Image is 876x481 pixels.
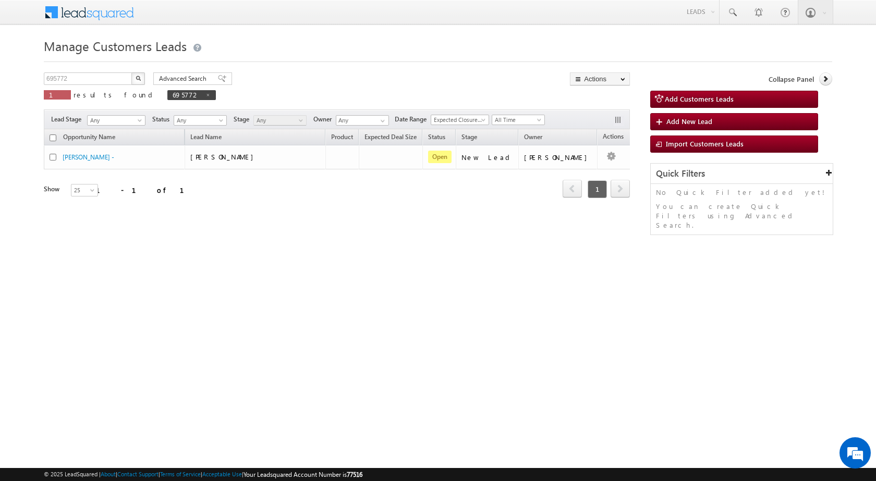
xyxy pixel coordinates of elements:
[49,90,66,99] span: 1
[253,115,307,126] a: Any
[159,74,210,83] span: Advanced Search
[666,139,744,148] span: Import Customers Leads
[456,131,482,145] a: Stage
[336,115,389,126] input: Type to Search
[58,131,120,145] a: Opportunity Name
[665,94,734,103] span: Add Customers Leads
[364,133,417,141] span: Expected Deal Size
[173,90,200,99] span: 695772
[71,184,98,196] a: 25
[136,76,141,81] img: Search
[524,133,542,141] span: Owner
[656,202,828,230] p: You can create Quick Filters using Advanced Search.
[74,90,156,99] span: results found
[96,184,197,196] div: 1 - 1 of 1
[431,115,485,125] span: Expected Closure Date
[202,471,242,477] a: Acceptable Use
[656,188,828,197] p: No Quick Filter added yet!
[331,133,353,141] span: Product
[63,153,114,161] a: [PERSON_NAME] -
[492,115,542,125] span: All Time
[375,116,388,126] a: Show All Items
[651,164,833,184] div: Quick Filters
[51,115,86,124] span: Lead Stage
[492,115,545,125] a: All Time
[428,151,452,163] span: Open
[160,471,201,477] a: Terms of Service
[313,115,336,124] span: Owner
[234,115,253,124] span: Stage
[174,115,227,126] a: Any
[185,131,227,145] span: Lead Name
[44,470,362,479] span: © 2025 LeadSquared | | | | |
[461,153,514,162] div: New Lead
[50,134,56,141] input: Check all records
[71,186,99,195] span: 25
[44,38,187,54] span: Manage Customers Leads
[244,471,362,478] span: Your Leadsquared Account Number is
[611,180,630,198] span: next
[423,131,451,145] a: Status
[87,115,145,126] a: Any
[254,116,303,125] span: Any
[598,131,629,144] span: Actions
[666,117,712,126] span: Add New Lead
[611,181,630,198] a: next
[431,115,489,125] a: Expected Closure Date
[588,180,607,198] span: 1
[347,471,362,478] span: 77516
[88,116,142,125] span: Any
[174,116,224,125] span: Any
[44,184,63,194] div: Show
[563,181,582,198] a: prev
[359,131,422,145] a: Expected Deal Size
[395,115,431,124] span: Date Range
[117,471,159,477] a: Contact Support
[563,180,582,198] span: prev
[63,133,115,141] span: Opportunity Name
[769,75,814,84] span: Collapse Panel
[152,115,174,124] span: Status
[524,153,592,162] div: [PERSON_NAME]
[190,152,259,161] span: [PERSON_NAME]
[461,133,477,141] span: Stage
[570,72,630,85] button: Actions
[101,471,116,477] a: About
